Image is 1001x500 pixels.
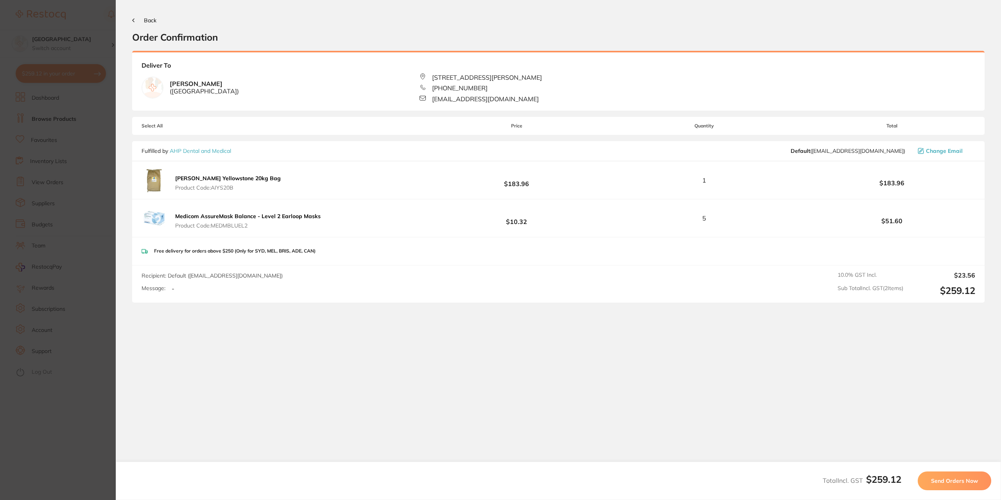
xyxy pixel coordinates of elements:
button: Change Email [915,147,975,154]
span: Product Code: MEDMBLUEL2 [175,222,321,229]
span: 1 [702,177,706,184]
output: $259.12 [910,285,975,296]
b: Deliver To [142,62,975,73]
p: - [172,285,174,292]
button: Back [132,17,156,23]
span: Total Incl. GST [823,477,901,484]
span: [STREET_ADDRESS][PERSON_NAME] [432,74,542,81]
span: Product Code: AIYS20B [175,185,281,191]
b: Medicom AssureMask Balance - Level 2 Earloop Masks [175,213,321,220]
span: Back [144,17,156,24]
span: Quantity [600,123,809,129]
span: 5 [702,215,706,222]
output: $23.56 [910,272,975,279]
span: [EMAIL_ADDRESS][DOMAIN_NAME] [432,95,539,102]
p: Free delivery for orders above $250 (Only for SYD, MEL, BRIS, ADE, CAN) [154,248,316,254]
span: Select All [142,123,220,129]
button: Medicom AssureMask Balance - Level 2 Earloop Masks Product Code:MEDMBLUEL2 [173,213,323,229]
b: $10.32 [433,211,600,226]
img: OGR0OTBwcg [142,168,167,193]
b: Default [791,147,810,154]
b: $183.96 [809,179,975,186]
span: orders@ahpdentalmedical.com.au [791,148,905,154]
h2: Order Confirmation [132,31,985,43]
span: [PHONE_NUMBER] [432,84,488,91]
span: Recipient: Default ( [EMAIL_ADDRESS][DOMAIN_NAME] ) [142,272,283,279]
b: [PERSON_NAME] Yellowstone 20kg Bag [175,175,281,182]
b: $183.96 [433,173,600,188]
img: empty.jpg [142,77,163,98]
p: Fulfilled by [142,148,231,154]
label: Message: [142,285,165,292]
b: [PERSON_NAME] [170,80,239,95]
span: ( [GEOGRAPHIC_DATA] ) [170,88,239,95]
span: 10.0 % GST Incl. [838,272,903,279]
img: OHZ4NnBuNg [142,206,167,231]
span: Total [809,123,975,129]
span: Send Orders Now [931,477,978,484]
b: $259.12 [866,473,901,485]
span: Change Email [926,148,963,154]
span: Price [433,123,600,129]
button: Send Orders Now [918,471,991,490]
a: AHP Dental and Medical [170,147,231,154]
span: Sub Total Incl. GST ( 2 Items) [838,285,903,296]
b: $51.60 [809,217,975,224]
button: [PERSON_NAME] Yellowstone 20kg Bag Product Code:AIYS20B [173,175,283,191]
